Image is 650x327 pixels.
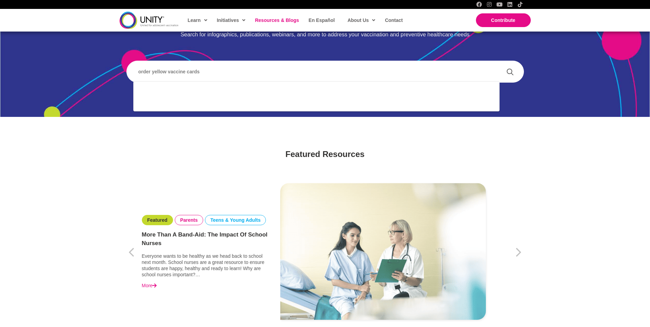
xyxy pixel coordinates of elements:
span: Learn [188,15,207,25]
form: Search form [133,64,503,80]
a: Instagram [487,2,492,7]
p: Search for infographics, publications, webinars, and more to address your vaccination and prevent... [126,31,524,38]
a: LinkedIn [507,2,513,7]
a: Parents [180,217,198,223]
a: TikTok [517,2,523,7]
span: Initiatives [217,15,246,25]
a: More [142,282,157,289]
span: Contribute [491,17,515,23]
img: unity-logo-dark [120,12,179,28]
a: Teens & Young Adults [210,217,261,223]
span: Resources & Blogs [255,17,299,23]
a: More Than a Band-Aid: The Impact of School Nurses [142,230,269,248]
a: Facebook [476,2,482,7]
a: Resources & Blogs [252,12,302,28]
img: Screen-Shot-2024-01-08-at-10.05.14-AM.png [280,183,486,319]
a: About Us [344,12,378,28]
span: About Us [347,15,375,25]
a: Featured [147,217,168,223]
span: Featured Resources [285,149,365,159]
a: Contribute [476,13,531,27]
span: Contact [385,17,403,23]
p: Everyone wants to be healthy as we head back to school next month. School nurses are a great reso... [142,253,269,278]
p: Sorry, we couldn't find any posts. Please try a different search. [139,87,494,97]
a: Contact [381,12,405,28]
a: YouTube [497,2,502,7]
span: En Español [309,17,335,23]
a: En Español [305,12,338,28]
input: Search input [133,64,500,80]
